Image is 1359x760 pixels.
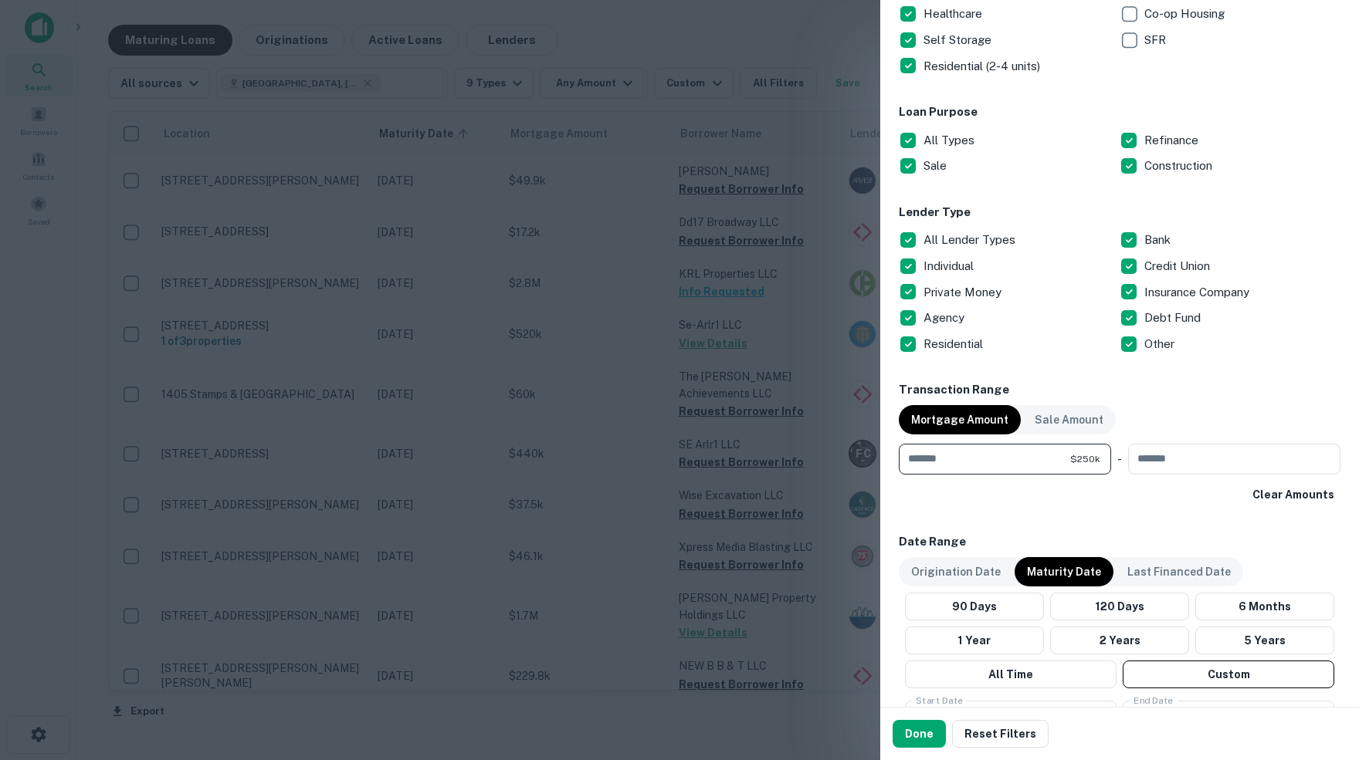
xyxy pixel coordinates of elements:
[911,411,1008,428] p: Mortgage Amount
[905,593,1044,620] button: 90 Days
[899,533,1340,551] h6: Date Range
[924,157,950,175] p: Sale
[952,720,1049,748] button: Reset Filters
[1144,309,1204,327] p: Debt Fund
[905,627,1044,654] button: 1 Year
[1246,481,1340,508] button: Clear Amounts
[924,5,985,23] p: Healthcare
[924,309,968,327] p: Agency
[1035,411,1103,428] p: Sale Amount
[924,31,995,49] p: Self Storage
[924,335,986,353] p: Residential
[1050,593,1189,620] button: 120 Days
[1070,452,1100,466] span: $250k
[899,204,1340,221] h6: Lender Type
[1027,563,1101,580] p: Maturity Date
[899,103,1340,121] h6: Loan Purpose
[1144,131,1201,150] p: Refinance
[1144,231,1174,249] p: Bank
[924,283,1005,302] p: Private Money
[1144,5,1228,23] p: Co-op Housing
[1134,694,1173,707] label: End Date
[1144,257,1213,275] p: Credit Union
[924,231,1018,249] p: All Lender Types
[916,694,963,707] label: Start Date
[1117,444,1122,475] div: -
[1282,637,1359,711] iframe: Chat Widget
[1050,627,1189,654] button: 2 Years
[1144,283,1252,302] p: Insurance Company
[1195,627,1334,654] button: 5 Years
[924,131,978,150] p: All Types
[911,563,1001,580] p: Origination Date
[1144,31,1169,49] p: SFR
[899,381,1340,399] h6: Transaction Range
[1144,157,1215,175] p: Construction
[893,720,946,748] button: Done
[1195,593,1334,620] button: 6 Months
[1084,707,1115,738] button: Choose date, selected date is Nov 1, 2025
[924,57,1043,76] p: Residential (2-4 units)
[1123,660,1334,688] button: Custom
[905,660,1117,688] button: All Time
[1144,335,1178,353] p: Other
[1127,563,1231,580] p: Last Financed Date
[924,257,977,275] p: Individual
